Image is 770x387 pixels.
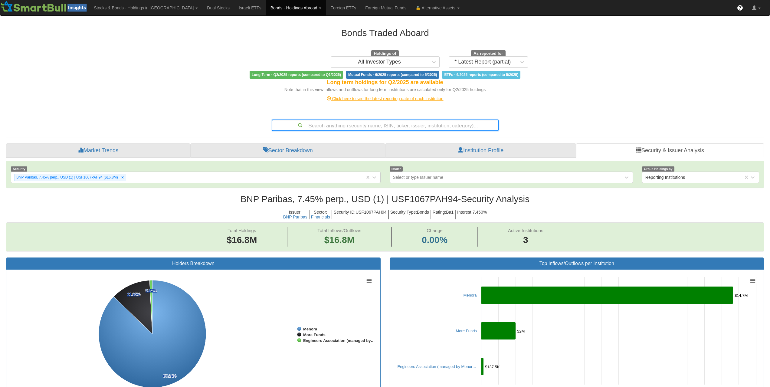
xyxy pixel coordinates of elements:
div: Note that in this view inflows and outflows for long term institutions are calculated only for Q2... [213,87,558,93]
h5: Security ID : USF1067PAH94 [332,210,389,219]
tspan: $2M [517,329,525,333]
div: Long term holdings for Q2/2025 are available [213,79,558,87]
a: Bonds - Holdings Abroad [266,0,326,15]
span: Change [427,228,443,233]
a: Foreign ETFs [326,0,361,15]
tspan: 0.82% [146,288,157,293]
span: As reported for [471,50,506,57]
a: Security & Issuer Analysis [576,143,764,158]
a: ? [732,0,748,15]
h5: Sector : [310,210,332,219]
h2: BNP Paribas, 7.45% perp., USD (1) | USF1067PAH94 - Security Analysis [6,194,764,204]
h5: Issuer : [282,210,310,219]
h2: Bonds Traded Aboard [213,28,558,38]
tspan: 87.24% [163,374,177,378]
span: Security [11,166,27,172]
button: Financials [311,215,330,219]
a: Institution Profile [385,143,576,158]
tspan: $137.5K [485,365,500,369]
a: 🔒 Alternative Assets [411,0,464,15]
span: $16.8M [324,235,355,245]
span: Group Holdings by [642,166,674,172]
img: Smartbull [0,0,89,12]
a: Dual Stocks [202,0,234,15]
div: Search anything (security name, ISIN, ticker, issuer, institution, category)... [272,120,498,130]
div: Select or type Issuer name [393,174,444,180]
span: $16.8M [227,235,257,245]
span: ETFs - 6/2025 reports (compared to 5/2025) [442,71,520,79]
h3: Holders Breakdown [11,261,376,266]
span: Holdings of [371,50,398,57]
div: BNP Paribas, 7.45% perp., USD (1) | USF1067PAH94 ($16.8M) [15,174,119,181]
span: Total Holdings [228,228,256,233]
h5: Interest : 7.450% [456,210,488,219]
tspan: More Funds [303,333,326,337]
a: Market Trends [6,143,190,158]
span: Long Term - Q2/2025 reports (compared to Q1/2025) [250,71,343,79]
a: Engineers Association (managed by Menor… [398,364,477,369]
h5: Rating : Ba1 [431,210,456,219]
button: BNP Paribas [283,215,307,219]
a: Foreign Mutual Funds [361,0,411,15]
tspan: Engineers Association (managed by… [303,338,375,343]
div: * Latest Report (partial) [454,59,511,65]
span: 3 [508,234,543,247]
tspan: $14.7M [735,293,748,298]
span: Total Inflows/Outflows [317,228,361,233]
div: Click here to see the latest reporting date of each institution [208,96,562,102]
a: Israeli ETFs [234,0,266,15]
a: Menora [464,293,477,297]
tspan: 11.95% [127,292,141,297]
span: 0.00% [422,234,447,247]
h3: Top Inflows/Outflows per Institution [395,261,759,266]
a: More Funds [456,329,477,333]
h5: Security Type : Bonds [389,210,431,219]
span: ? [739,5,742,11]
tspan: Menora [303,327,317,331]
span: Active Institutions [508,228,543,233]
a: Stocks & Bonds - Holdings in [GEOGRAPHIC_DATA] [89,0,202,15]
span: Mutual Funds - 6/2025 reports (compared to 5/2025) [346,71,439,79]
a: Sector Breakdown [190,143,385,158]
div: All Investor Types [358,59,401,65]
div: Reporting Institutions [645,174,685,180]
span: Issuer [390,166,403,172]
